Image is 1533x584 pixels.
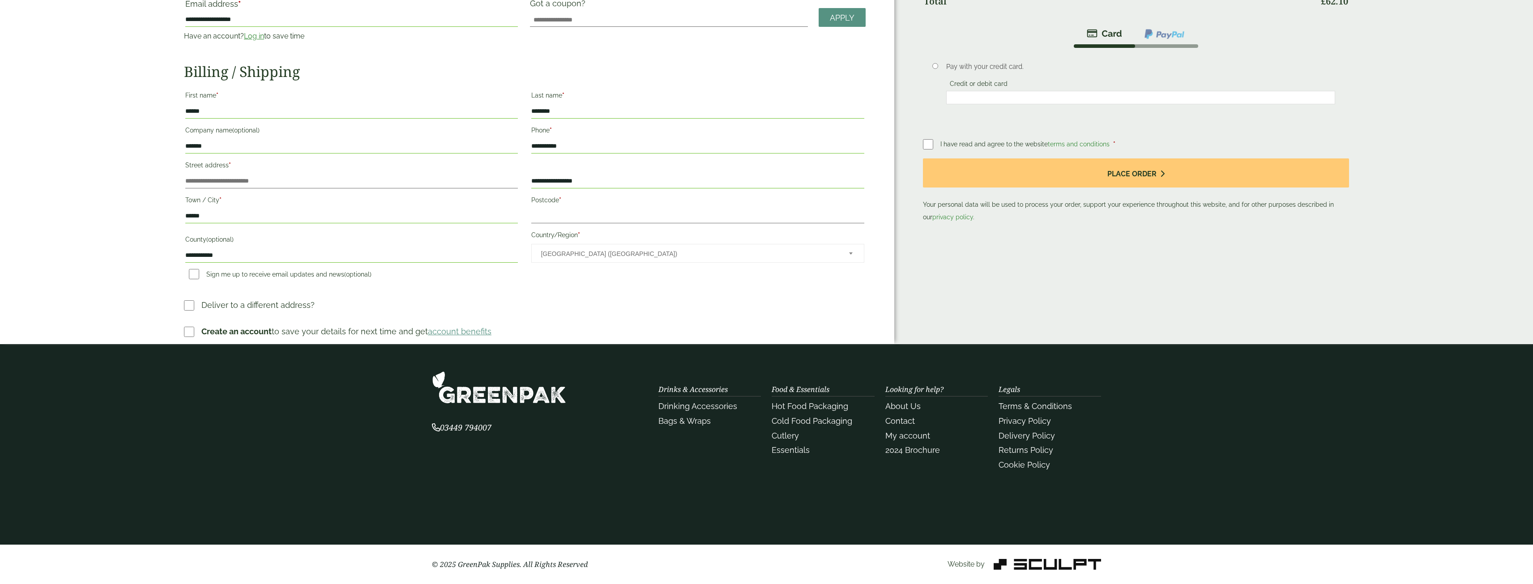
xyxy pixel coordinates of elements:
[531,244,864,263] span: Country/Region
[948,560,985,568] span: Website by
[830,13,854,23] span: Apply
[550,127,552,134] abbr: required
[999,445,1053,455] a: Returns Policy
[216,92,218,99] abbr: required
[559,196,561,204] abbr: required
[201,327,272,336] strong: Create an account
[923,158,1349,188] button: Place order
[185,89,518,104] label: First name
[432,371,566,404] img: GreenPak Supplies
[531,229,864,244] label: Country/Region
[819,8,866,27] a: Apply
[999,401,1072,411] a: Terms & Conditions
[541,244,837,263] span: United Kingdom (UK)
[772,416,852,426] a: Cold Food Packaging
[244,32,264,40] a: Log in
[201,325,491,337] p: to save your details for next time and get
[885,416,915,426] a: Contact
[428,327,491,336] a: account benefits
[185,124,518,139] label: Company name
[1087,28,1122,39] img: stripe.png
[206,236,234,243] span: (optional)
[940,141,1111,148] span: I have read and agree to the website
[185,159,518,174] label: Street address
[578,231,580,239] abbr: required
[1048,141,1110,148] a: terms and conditions
[885,401,921,411] a: About Us
[185,194,518,209] label: Town / City
[999,416,1051,426] a: Privacy Policy
[232,127,260,134] span: (optional)
[185,233,518,248] label: County
[1144,28,1185,40] img: ppcp-gateway.png
[772,431,799,440] a: Cutlery
[189,269,199,279] input: Sign me up to receive email updates and news(optional)
[999,460,1050,469] a: Cookie Policy
[923,158,1349,223] p: Your personal data will be used to process your order, support your experience throughout this we...
[229,162,231,169] abbr: required
[201,299,315,311] p: Deliver to a different address?
[772,445,810,455] a: Essentials
[562,92,564,99] abbr: required
[531,89,864,104] label: Last name
[1113,141,1115,148] abbr: required
[184,63,866,80] h2: Billing / Shipping
[658,416,711,426] a: Bags & Wraps
[932,213,973,221] a: privacy policy
[531,124,864,139] label: Phone
[946,80,1011,90] label: Credit or debit card
[999,431,1055,440] a: Delivery Policy
[885,445,940,455] a: 2024 Brochure
[184,31,519,42] p: Have an account? to save time
[885,431,930,440] a: My account
[658,401,737,411] a: Drinking Accessories
[219,196,222,204] abbr: required
[772,401,848,411] a: Hot Food Packaging
[185,271,375,281] label: Sign me up to receive email updates and news
[946,62,1336,72] p: Pay with your credit card.
[344,271,372,278] span: (optional)
[994,559,1101,569] img: Sculpt
[432,424,491,432] a: 03449 794007
[531,194,864,209] label: Postcode
[949,94,1333,102] iframe: Secure card payment input frame
[432,559,648,570] p: © 2025 GreenPak Supplies. All Rights Reserved
[432,422,491,433] span: 03449 794007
